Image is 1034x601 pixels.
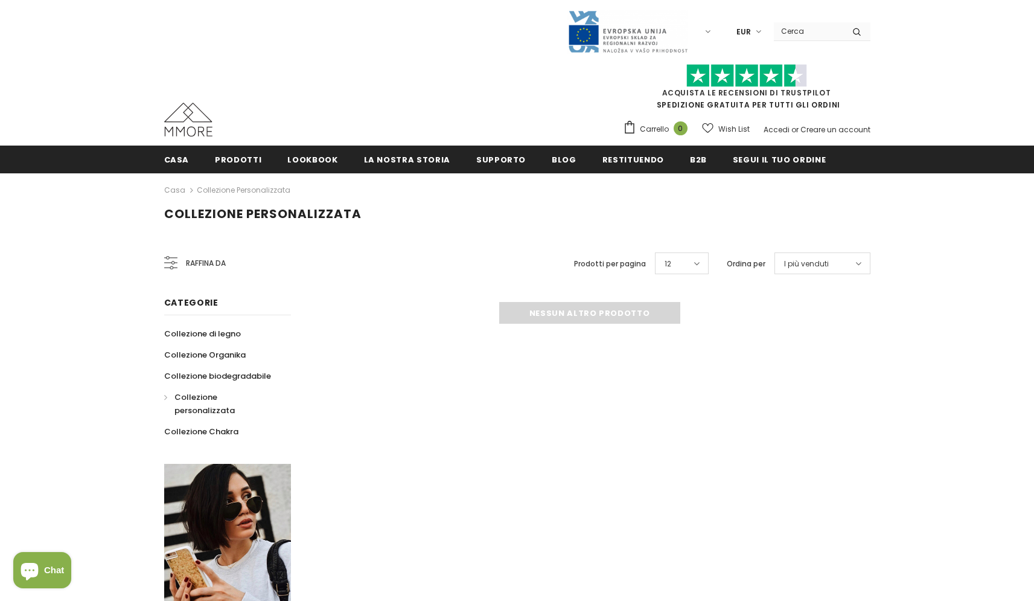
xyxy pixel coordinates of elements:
span: Collezione di legno [164,328,241,339]
a: Collezione personalizzata [197,185,290,195]
a: Acquista le recensioni di TrustPilot [662,88,831,98]
a: Casa [164,146,190,173]
span: La nostra storia [364,154,450,166]
span: Categorie [164,297,219,309]
a: Accedi [764,124,790,135]
span: 0 [674,121,688,135]
a: Blog [552,146,576,173]
a: Prodotti [215,146,261,173]
span: EUR [736,26,751,38]
span: Carrello [640,123,669,135]
span: SPEDIZIONE GRATUITA PER TUTTI GLI ORDINI [623,69,870,110]
span: Casa [164,154,190,166]
span: Segui il tuo ordine [733,154,826,166]
span: Prodotti [215,154,261,166]
span: Collezione biodegradabile [164,370,271,382]
span: Raffina da [186,257,226,270]
span: Lookbook [287,154,337,166]
span: Collezione Organika [164,349,246,361]
span: Collezione personalizzata [174,391,235,416]
img: Casi MMORE [164,103,212,137]
span: Collezione personalizzata [164,205,362,222]
label: Ordina per [727,258,765,270]
a: Casa [164,183,185,198]
span: 12 [665,258,671,270]
inbox-online-store-chat: Shopify online store chat [10,552,75,591]
a: Collezione Organika [164,344,246,365]
span: Collezione Chakra [164,426,238,437]
label: Prodotti per pagina [574,258,646,270]
a: B2B [690,146,707,173]
a: Collezione di legno [164,323,241,344]
a: Carrello 0 [623,120,694,138]
input: Search Site [774,22,843,40]
span: B2B [690,154,707,166]
a: Collezione biodegradabile [164,365,271,387]
span: supporto [476,154,526,166]
a: Wish List [702,118,750,140]
span: I più venduti [784,258,829,270]
a: Collezione Chakra [164,421,238,442]
a: Restituendo [602,146,664,173]
span: Blog [552,154,576,166]
a: Creare un account [800,124,870,135]
img: Fidati di Pilot Stars [686,64,807,88]
a: supporto [476,146,526,173]
span: or [791,124,799,135]
span: Restituendo [602,154,664,166]
a: La nostra storia [364,146,450,173]
img: Javni Razpis [567,10,688,54]
a: Segui il tuo ordine [733,146,826,173]
a: Javni Razpis [567,26,688,36]
a: Collezione personalizzata [164,387,278,421]
a: Lookbook [287,146,337,173]
span: Wish List [718,123,750,135]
